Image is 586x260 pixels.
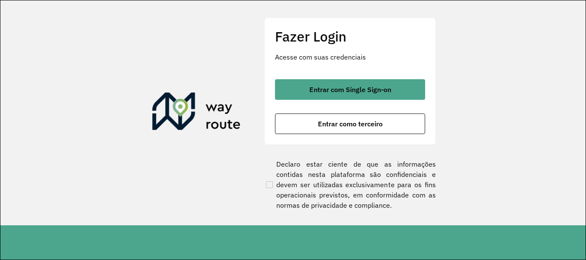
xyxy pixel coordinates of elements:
h2: Fazer Login [275,28,425,45]
button: button [275,79,425,100]
button: button [275,114,425,134]
p: Acesse com suas credenciais [275,52,425,62]
img: Roteirizador AmbevTech [152,93,241,134]
span: Entrar como terceiro [318,120,383,127]
span: Entrar com Single Sign-on [309,86,391,93]
label: Declaro estar ciente de que as informações contidas nesta plataforma são confidenciais e devem se... [264,159,436,210]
